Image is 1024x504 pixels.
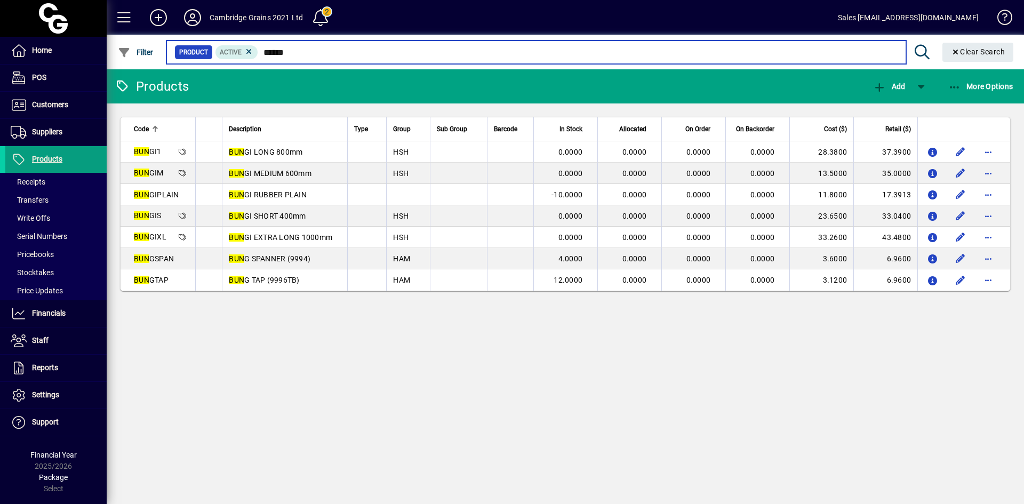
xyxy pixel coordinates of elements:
[951,47,1005,56] span: Clear Search
[873,82,905,91] span: Add
[558,233,583,242] span: 0.0000
[32,309,66,317] span: Financials
[5,327,107,354] a: Staff
[11,250,54,259] span: Pricebooks
[622,148,647,156] span: 0.0000
[736,123,774,135] span: On Backorder
[134,254,149,263] em: BUN
[134,211,149,220] em: BUN
[789,227,853,248] td: 33.2600
[115,43,156,62] button: Filter
[789,184,853,205] td: 11.8000
[554,276,582,284] span: 12.0000
[229,276,244,284] em: BUN
[885,123,911,135] span: Retail ($)
[134,169,164,177] span: GIM
[32,46,52,54] span: Home
[11,196,49,204] span: Transfers
[622,276,647,284] span: 0.0000
[952,229,969,246] button: Edit
[134,169,149,177] em: BUN
[220,49,242,56] span: Active
[134,190,149,199] em: BUN
[5,65,107,91] a: POS
[229,123,340,135] div: Description
[134,211,162,220] span: GIS
[946,77,1016,96] button: More Options
[229,233,332,242] span: GI EXTRA LONG 1000mm
[5,300,107,327] a: Financials
[952,143,969,161] button: Edit
[32,336,49,345] span: Staff
[686,148,711,156] span: 0.0000
[229,169,244,178] em: BUN
[5,92,107,118] a: Customers
[393,254,410,263] span: HAM
[5,409,107,436] a: Support
[32,155,62,163] span: Products
[32,390,59,399] span: Settings
[948,82,1013,91] span: More Options
[685,123,710,135] span: On Order
[32,127,62,136] span: Suppliers
[853,141,917,163] td: 37.3900
[11,286,63,295] span: Price Updates
[952,207,969,225] button: Edit
[750,148,775,156] span: 0.0000
[789,163,853,184] td: 13.5000
[870,77,908,96] button: Add
[558,212,583,220] span: 0.0000
[354,123,380,135] div: Type
[134,233,166,241] span: GIXL
[5,263,107,282] a: Stocktakes
[39,473,68,482] span: Package
[686,212,711,220] span: 0.0000
[354,123,368,135] span: Type
[141,8,175,27] button: Add
[229,169,311,178] span: GI MEDIUM 600mm
[5,355,107,381] a: Reports
[229,254,244,263] em: BUN
[558,169,583,178] span: 0.0000
[229,148,244,156] em: BUN
[11,268,54,277] span: Stocktakes
[789,205,853,227] td: 23.6500
[5,37,107,64] a: Home
[134,190,179,199] span: GIPLAIN
[980,186,997,203] button: More options
[5,382,107,409] a: Settings
[30,451,77,459] span: Financial Year
[559,123,582,135] span: In Stock
[789,141,853,163] td: 28.3800
[11,232,67,241] span: Serial Numbers
[622,190,647,199] span: 0.0000
[686,254,711,263] span: 0.0000
[494,123,517,135] span: Barcode
[853,184,917,205] td: 17.3913
[980,271,997,289] button: More options
[5,173,107,191] a: Receipts
[838,9,979,26] div: Sales [EMAIL_ADDRESS][DOMAIN_NAME]
[229,276,299,284] span: G TAP (9996TB)
[853,163,917,184] td: 35.0000
[686,190,711,199] span: 0.0000
[824,123,847,135] span: Cost ($)
[750,212,775,220] span: 0.0000
[393,148,409,156] span: HSH
[134,254,174,263] span: GSPAN
[5,245,107,263] a: Pricebooks
[750,254,775,263] span: 0.0000
[115,78,189,95] div: Products
[134,233,149,241] em: BUN
[789,248,853,269] td: 3.6000
[32,363,58,372] span: Reports
[179,47,208,58] span: Product
[980,229,997,246] button: More options
[558,254,583,263] span: 4.0000
[229,212,306,220] span: GI SHORT 400mm
[980,207,997,225] button: More options
[32,418,59,426] span: Support
[437,123,481,135] div: Sub Group
[5,227,107,245] a: Serial Numbers
[750,233,775,242] span: 0.0000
